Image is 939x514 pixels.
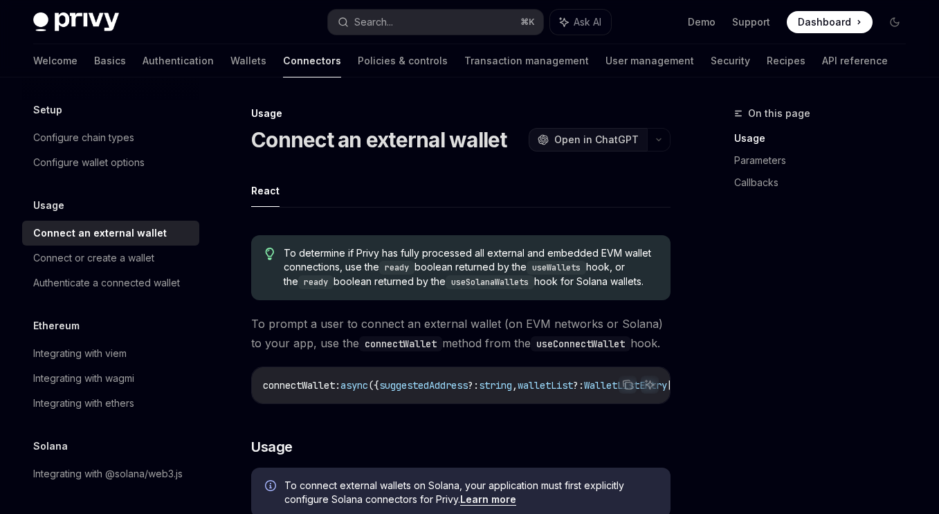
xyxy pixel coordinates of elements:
div: Authenticate a connected wallet [33,275,180,291]
div: Integrating with @solana/web3.js [33,466,183,482]
code: connectWallet [359,336,442,351]
a: Parameters [734,149,917,172]
div: Search... [354,14,393,30]
h5: Ethereum [33,318,80,334]
div: Integrating with ethers [33,395,134,412]
span: ?: [468,379,479,392]
div: Configure wallet options [33,154,145,171]
span: ⌘ K [520,17,535,28]
button: React [251,174,280,207]
code: useWallets [527,261,586,275]
span: , [512,379,518,392]
code: ready [298,275,334,289]
a: Security [711,44,750,77]
span: To connect external wallets on Solana, your application must first explicitly configure Solana co... [284,479,657,506]
a: Integrating with @solana/web3.js [22,461,199,486]
a: Integrating with viem [22,341,199,366]
div: Connect or create a wallet [33,250,154,266]
a: Dashboard [787,11,873,33]
div: Integrating with wagmi [33,370,134,387]
span: string [479,379,512,392]
span: connectWallet [263,379,335,392]
img: dark logo [33,12,119,32]
span: On this page [748,105,810,122]
span: async [340,379,368,392]
div: Integrating with viem [33,345,127,362]
span: walletList [518,379,573,392]
svg: Info [265,480,279,494]
div: Usage [251,107,671,120]
span: : [335,379,340,392]
a: Transaction management [464,44,589,77]
a: Wallets [230,44,266,77]
a: Callbacks [734,172,917,194]
span: Usage [251,437,293,457]
span: Open in ChatGPT [554,133,639,147]
h5: Solana [33,438,68,455]
code: useConnectWallet [531,336,630,351]
code: ready [379,261,414,275]
h1: Connect an external wallet [251,127,507,152]
button: Search...⌘K [328,10,544,35]
a: Policies & controls [358,44,448,77]
a: Welcome [33,44,78,77]
a: API reference [822,44,888,77]
div: Connect an external wallet [33,225,167,241]
span: Ask AI [574,15,601,29]
a: Configure wallet options [22,150,199,175]
button: Ask AI [550,10,611,35]
h5: Setup [33,102,62,118]
a: Connectors [283,44,341,77]
a: Connect or create a wallet [22,246,199,270]
button: Copy the contents from the code block [619,376,637,394]
span: [], [667,379,684,392]
a: Usage [734,127,917,149]
a: Integrating with ethers [22,391,199,416]
a: User management [605,44,694,77]
a: Learn more [460,493,516,506]
span: Dashboard [798,15,851,29]
a: Recipes [767,44,805,77]
div: Configure chain types [33,129,134,146]
code: useSolanaWallets [446,275,534,289]
span: ({ [368,379,379,392]
svg: Tip [265,248,275,260]
a: Basics [94,44,126,77]
a: Authenticate a connected wallet [22,270,199,295]
button: Open in ChatGPT [529,128,647,152]
span: ?: [573,379,584,392]
span: suggestedAddress [379,379,468,392]
span: To determine if Privy has fully processed all external and embedded EVM wallet connections, use t... [284,246,657,289]
a: Support [732,15,770,29]
a: Authentication [143,44,214,77]
h5: Usage [33,197,64,214]
button: Toggle dark mode [884,11,906,33]
a: Demo [688,15,715,29]
span: To prompt a user to connect an external wallet (on EVM networks or Solana) to your app, use the m... [251,314,671,353]
span: WalletListEntry [584,379,667,392]
a: Integrating with wagmi [22,366,199,391]
button: Ask AI [641,376,659,394]
a: Connect an external wallet [22,221,199,246]
a: Configure chain types [22,125,199,150]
